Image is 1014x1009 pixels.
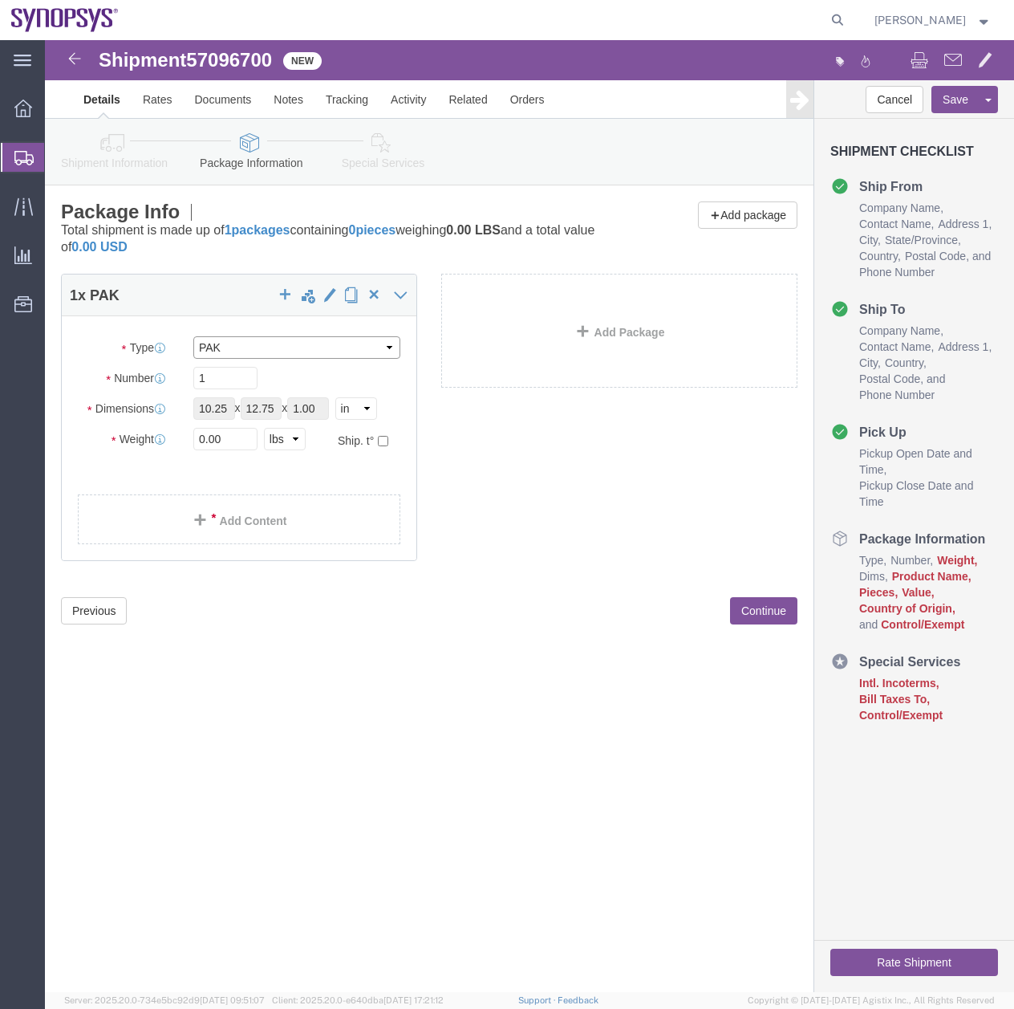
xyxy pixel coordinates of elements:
[200,995,265,1005] span: [DATE] 09:51:07
[45,40,1014,992] iframe: FS Legacy Container
[748,994,995,1007] span: Copyright © [DATE]-[DATE] Agistix Inc., All Rights Reserved
[518,995,558,1005] a: Support
[272,995,444,1005] span: Client: 2025.20.0-e640dba
[383,995,444,1005] span: [DATE] 17:21:12
[64,995,265,1005] span: Server: 2025.20.0-734e5bc92d9
[874,10,992,30] button: [PERSON_NAME]
[874,11,966,29] span: Zach Anderson
[558,995,598,1005] a: Feedback
[11,8,119,32] img: logo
